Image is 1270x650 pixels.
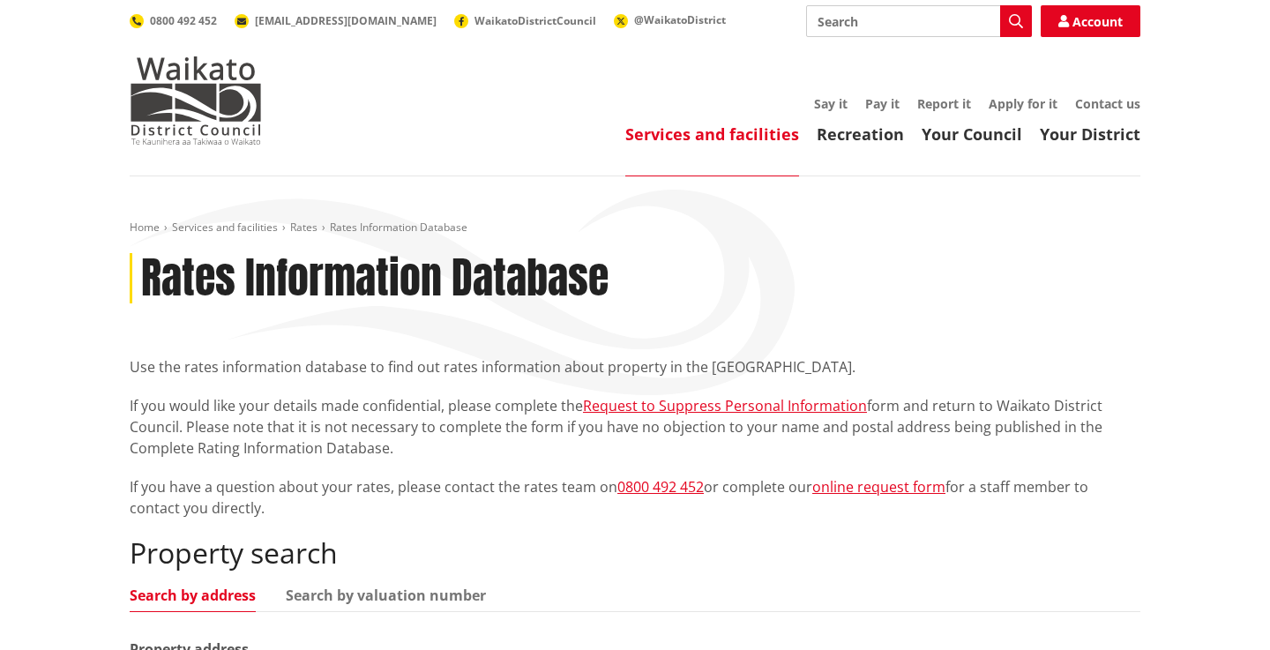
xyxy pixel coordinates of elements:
[817,123,904,145] a: Recreation
[625,123,799,145] a: Services and facilities
[235,13,437,28] a: [EMAIL_ADDRESS][DOMAIN_NAME]
[1075,95,1140,112] a: Contact us
[989,95,1057,112] a: Apply for it
[286,588,486,602] a: Search by valuation number
[330,220,467,235] span: Rates Information Database
[130,220,160,235] a: Home
[812,477,945,497] a: online request form
[634,12,726,27] span: @WaikatoDistrict
[583,396,867,415] a: Request to Suppress Personal Information
[172,220,278,235] a: Services and facilities
[474,13,596,28] span: WaikatoDistrictCouncil
[865,95,900,112] a: Pay it
[130,588,256,602] a: Search by address
[1041,5,1140,37] a: Account
[130,476,1140,519] p: If you have a question about your rates, please contact the rates team on or complete our for a s...
[290,220,317,235] a: Rates
[454,13,596,28] a: WaikatoDistrictCouncil
[917,95,971,112] a: Report it
[130,13,217,28] a: 0800 492 452
[1040,123,1140,145] a: Your District
[141,253,609,304] h1: Rates Information Database
[617,477,704,497] a: 0800 492 452
[150,13,217,28] span: 0800 492 452
[130,220,1140,235] nav: breadcrumb
[255,13,437,28] span: [EMAIL_ADDRESS][DOMAIN_NAME]
[614,12,726,27] a: @WaikatoDistrict
[130,356,1140,377] p: Use the rates information database to find out rates information about property in the [GEOGRAPHI...
[130,536,1140,570] h2: Property search
[814,95,848,112] a: Say it
[922,123,1022,145] a: Your Council
[806,5,1032,37] input: Search input
[130,395,1140,459] p: If you would like your details made confidential, please complete the form and return to Waikato ...
[130,56,262,145] img: Waikato District Council - Te Kaunihera aa Takiwaa o Waikato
